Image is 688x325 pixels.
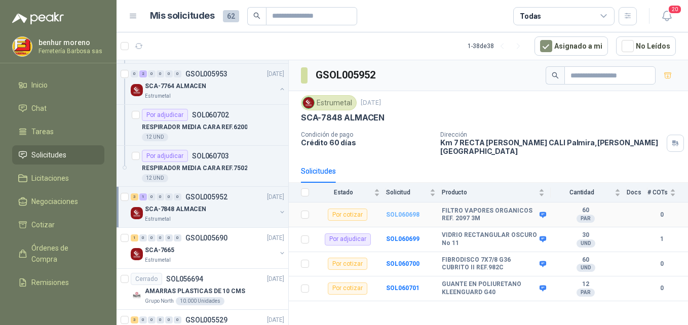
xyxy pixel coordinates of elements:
th: # COTs [647,183,688,202]
p: [DATE] [267,69,284,79]
p: Ferretería Barbosa sas [39,48,102,54]
div: 0 [148,234,156,241]
b: SOL060700 [386,260,419,267]
div: Estrumetal [301,95,357,110]
img: Logo peakr [12,12,64,24]
b: SOL060701 [386,285,419,292]
div: 0 [157,193,164,200]
img: Company Logo [131,248,143,260]
img: Company Logo [131,289,143,301]
span: Producto [442,189,537,196]
b: VIDRIO RECTANGULAR OSCURO No 11 [442,231,537,247]
a: Solicitudes [12,145,104,165]
img: Company Logo [13,37,32,56]
div: Por cotizar [328,258,367,270]
th: Producto [442,183,551,202]
div: PAR [577,215,595,223]
p: [DATE] [267,274,284,284]
span: search [253,12,260,19]
p: SCA-7848 ALMACEN [301,112,385,123]
span: search [552,72,559,79]
div: 0 [157,70,164,77]
span: 62 [223,10,239,22]
b: FILTRO VAPORES ORGANICOS REF. 2097 3M [442,207,537,223]
div: 10.000 Unidades [176,297,224,305]
span: Configuración [31,300,76,311]
a: 0 2 0 0 0 0 GSOL005953[DATE] Company LogoSCA-7764 ALMACENEstrumetal [131,68,286,100]
p: [DATE] [361,98,381,108]
p: SCA-7665 [145,246,174,255]
th: Estado [315,183,386,202]
div: UND [577,264,595,272]
div: 0 [131,70,138,77]
div: Por adjudicar [325,233,371,246]
span: Licitaciones [31,173,69,184]
div: 1 [139,193,147,200]
div: 0 [174,234,181,241]
div: 3 [131,316,138,323]
a: CerradoSOL056694[DATE] Company LogoAMARRAS PLASTICAS DE 10 CMSGrupo North10.000 Unidades [117,269,288,310]
a: 3 1 0 0 0 0 GSOL005952[DATE] Company LogoSCA-7848 ALMACENEstrumetal [131,191,286,223]
div: Por cotizar [328,282,367,295]
div: 0 [165,193,173,200]
div: Por adjudicar [142,150,188,162]
div: 12 UND [142,174,168,182]
p: GSOL005690 [185,234,227,241]
div: Todas [520,11,541,22]
div: 0 [157,234,164,241]
p: SCA-7848 ALMACEN [145,205,206,214]
span: Solicitud [386,189,428,196]
p: benhur moreno [39,39,102,46]
a: Configuración [12,296,104,315]
p: [DATE] [267,192,284,202]
p: SOL060702 [192,111,229,118]
p: Estrumetal [145,256,171,264]
span: Estado [315,189,372,196]
th: Cantidad [551,183,627,202]
div: 0 [157,316,164,323]
div: Solicitudes [301,166,336,177]
span: # COTs [647,189,668,196]
b: 30 [551,231,621,239]
p: SOL056694 [166,275,203,282]
div: 0 [165,70,173,77]
img: Company Logo [303,97,314,108]
img: Company Logo [131,84,143,96]
p: RESPIRADOR MEDIA CARA REF.6200 [142,123,247,132]
div: 0 [148,316,156,323]
span: Tareas [31,126,54,137]
a: Tareas [12,122,104,141]
th: Solicitud [386,183,442,202]
p: Estrumetal [145,215,171,223]
div: 0 [165,316,173,323]
a: Órdenes de Compra [12,238,104,269]
div: UND [577,239,595,248]
a: Remisiones [12,273,104,292]
div: 0 [139,316,147,323]
span: Remisiones [31,277,69,288]
span: Cotizar [31,219,55,230]
a: Negociaciones [12,192,104,211]
p: [DATE] [267,315,284,325]
div: 0 [174,193,181,200]
a: Por adjudicarSOL060702RESPIRADOR MEDIA CARA REF.620012 UND [117,105,288,146]
p: Condición de pago [301,131,432,138]
h3: GSOL005952 [316,67,377,83]
div: Por cotizar [328,209,367,221]
div: 12 UND [142,133,168,141]
p: Dirección [440,131,663,138]
div: PAR [577,289,595,297]
span: Solicitudes [31,149,66,160]
p: [DATE] [267,233,284,243]
button: Asignado a mi [534,36,608,56]
a: Licitaciones [12,169,104,188]
a: Inicio [12,75,104,95]
div: 3 [131,193,138,200]
b: 60 [551,256,621,264]
p: Crédito 60 días [301,138,432,147]
span: Chat [31,103,47,114]
a: Chat [12,99,104,118]
span: Negociaciones [31,196,78,207]
p: Estrumetal [145,92,171,100]
div: 0 [148,70,156,77]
